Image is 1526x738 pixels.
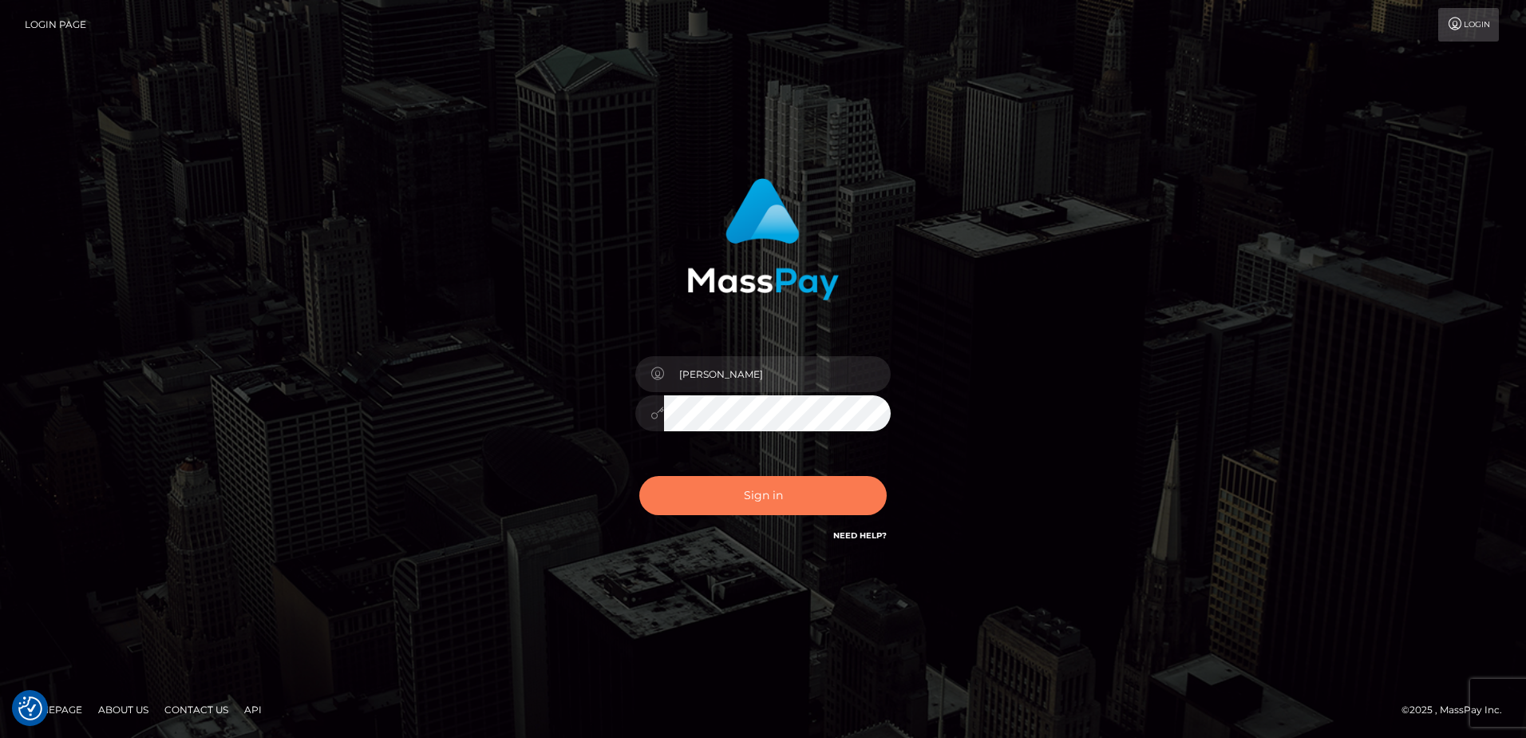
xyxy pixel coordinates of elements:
[639,476,887,515] button: Sign in
[687,178,839,300] img: MassPay Login
[18,697,89,722] a: Homepage
[238,697,268,722] a: API
[1438,8,1499,42] a: Login
[158,697,235,722] a: Contact Us
[1401,701,1514,719] div: © 2025 , MassPay Inc.
[92,697,155,722] a: About Us
[18,696,42,720] button: Consent Preferences
[833,530,887,541] a: Need Help?
[664,356,891,392] input: Username...
[18,696,42,720] img: Revisit consent button
[25,8,86,42] a: Login Page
